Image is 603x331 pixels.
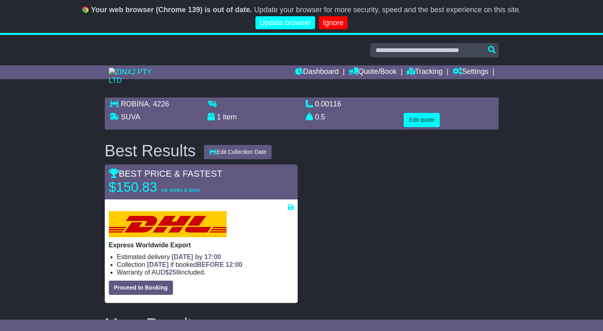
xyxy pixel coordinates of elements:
li: Estimated delivery [117,253,294,261]
span: 12:00 [226,261,242,268]
b: Your web browser (Chrome 139) is out of date. [91,6,252,14]
button: Edit Collection Date [204,145,272,159]
span: [DATE] [147,261,169,268]
span: exc duties & taxes [161,187,200,193]
p: Express Worldwide Export [109,241,294,249]
p: $150.83 [109,179,210,195]
span: 1 [217,113,221,121]
span: BEST PRICE & FASTEST [109,169,223,179]
img: DHL: Express Worldwide Export [109,211,227,237]
span: 0.5 [315,113,325,121]
li: Warranty of AUD included. [117,268,294,276]
span: $ [165,269,180,276]
div: Best Results [101,142,200,160]
span: SUVA [121,113,140,121]
a: Settings [453,65,488,79]
span: BEFORE [197,261,224,268]
span: 250 [169,269,180,276]
span: 0.00116 [315,100,341,108]
a: Update browser [255,16,315,30]
a: Quote/Book [349,65,397,79]
a: Ignore [319,16,348,30]
span: [DATE] by 17:00 [172,253,221,260]
button: Edit quote [404,113,440,127]
span: ROBINA [121,100,149,108]
button: Proceed to Booking [109,281,173,295]
span: , 4226 [149,100,169,108]
span: Update your browser for more security, speed and the best experience on this site. [254,6,521,14]
li: Collection [117,261,294,268]
a: Tracking [407,65,443,79]
span: item [223,113,237,121]
a: Dashboard [295,65,339,79]
span: if booked [147,261,242,268]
